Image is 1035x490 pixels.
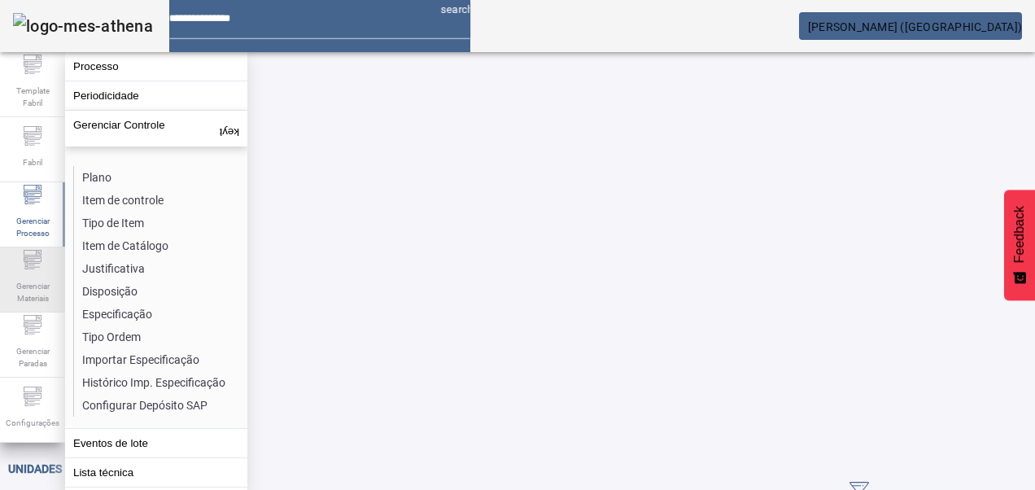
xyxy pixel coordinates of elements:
[74,303,247,326] li: Especificação
[74,326,247,348] li: Tipo Ordem
[8,462,62,475] span: Unidades
[8,80,57,114] span: Template Fabril
[1,412,64,434] span: Configurações
[74,234,247,257] li: Item de Catálogo
[74,371,247,394] li: Histórico Imp. Especificação
[220,119,239,138] mat-icon: keyboard_arrow_up
[74,166,247,189] li: Plano
[65,458,247,487] button: Lista técnica
[13,13,153,39] img: logo-mes-athena
[808,20,1022,33] span: [PERSON_NAME] ([GEOGRAPHIC_DATA])
[1012,206,1027,263] span: Feedback
[18,151,47,173] span: Fabril
[74,257,247,280] li: Justificativa
[74,212,247,234] li: Tipo de Item
[65,429,247,457] button: Eventos de lote
[1004,190,1035,300] button: Feedback - Mostrar pesquisa
[65,81,247,110] button: Periodicidade
[74,348,247,371] li: Importar Especificação
[65,111,247,147] button: Gerenciar Controle
[8,210,57,244] span: Gerenciar Processo
[8,275,57,309] span: Gerenciar Materiais
[74,189,247,212] li: Item de controle
[8,340,57,374] span: Gerenciar Paradas
[74,394,247,417] li: Configurar Depósito SAP
[74,280,247,303] li: Disposição
[65,52,247,81] button: Processo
